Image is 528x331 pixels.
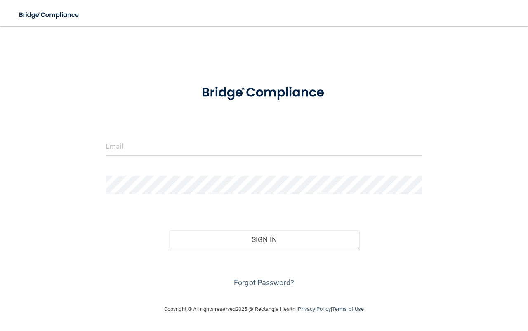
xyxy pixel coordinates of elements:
img: bridge_compliance_login_screen.278c3ca4.svg [12,7,87,23]
img: bridge_compliance_login_screen.278c3ca4.svg [188,76,340,110]
a: Terms of Use [332,306,364,312]
button: Sign In [169,230,359,249]
a: Forgot Password? [234,278,294,287]
input: Email [106,137,422,156]
div: Copyright © All rights reserved 2025 @ Rectangle Health | | [113,296,415,322]
a: Privacy Policy [298,306,330,312]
